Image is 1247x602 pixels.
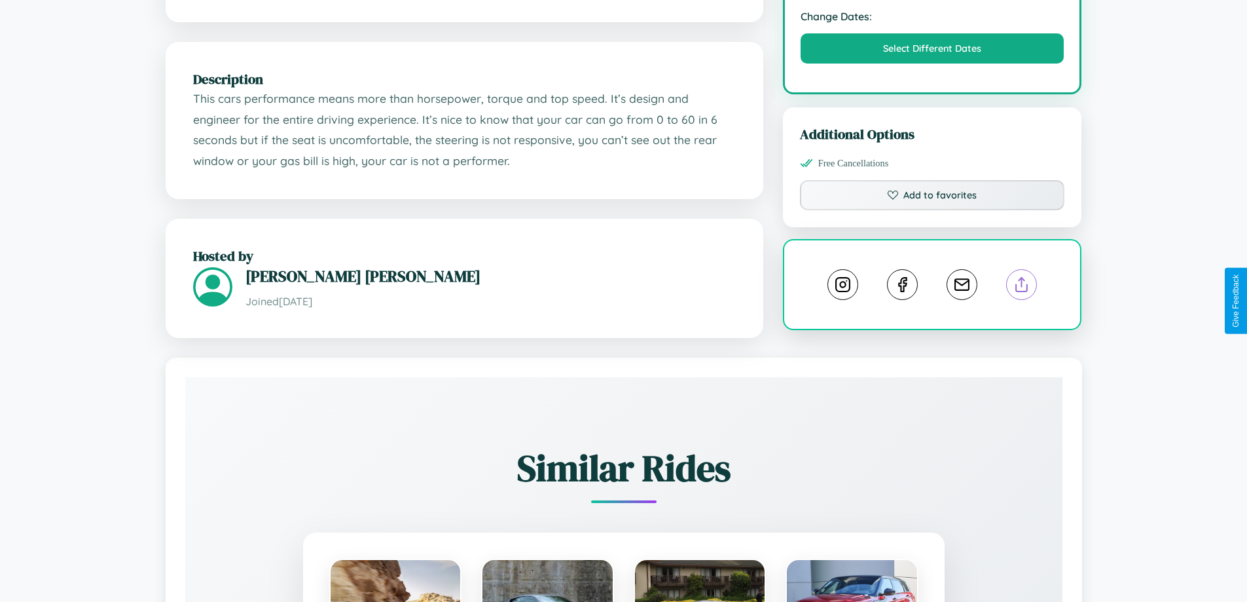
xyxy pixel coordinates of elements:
strong: Change Dates: [801,10,1064,23]
h3: [PERSON_NAME] [PERSON_NAME] [245,265,736,287]
div: Give Feedback [1231,274,1240,328]
button: Select Different Dates [801,33,1064,64]
h2: Similar Rides [231,443,1017,493]
button: Add to favorites [800,180,1065,210]
p: Joined [DATE] [245,292,736,311]
h2: Hosted by [193,246,736,265]
p: This cars performance means more than horsepower, torque and top speed. It’s design and engineer ... [193,88,736,172]
h2: Description [193,69,736,88]
span: Free Cancellations [818,158,889,169]
h3: Additional Options [800,124,1065,143]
